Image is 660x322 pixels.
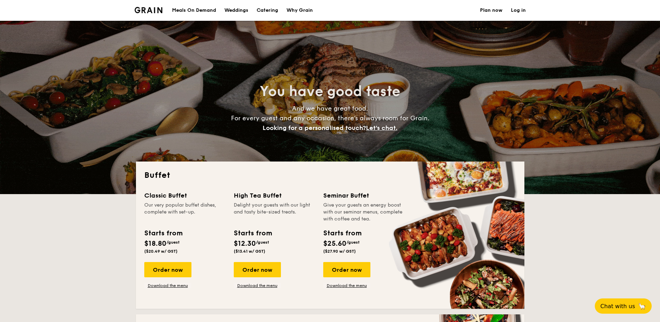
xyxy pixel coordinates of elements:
span: 🦙 [638,302,646,310]
span: You have good taste [260,83,400,100]
span: ($20.49 w/ GST) [144,249,178,254]
span: $25.60 [323,240,346,248]
span: Looking for a personalised touch? [263,124,366,132]
span: /guest [346,240,360,245]
span: And we have great food. For every guest and any occasion, there’s always room for Grain. [231,105,429,132]
div: Classic Buffet [144,191,225,200]
span: Let's chat. [366,124,397,132]
img: Grain [135,7,163,13]
span: $18.80 [144,240,166,248]
div: Starts from [323,228,361,238]
div: Delight your guests with our light and tasty bite-sized treats. [234,202,315,223]
div: Order now [144,262,191,277]
span: /guest [166,240,180,245]
div: High Tea Buffet [234,191,315,200]
div: Order now [323,262,370,277]
button: Chat with us🦙 [595,298,652,314]
a: Download the menu [144,283,191,288]
span: /guest [256,240,269,245]
div: Starts from [144,228,182,238]
div: Seminar Buffet [323,191,404,200]
div: Order now [234,262,281,277]
div: Starts from [234,228,272,238]
a: Logotype [135,7,163,13]
h2: Buffet [144,170,516,181]
div: Give your guests an energy boost with our seminar menus, complete with coffee and tea. [323,202,404,223]
a: Download the menu [234,283,281,288]
span: ($13.41 w/ GST) [234,249,265,254]
span: $12.30 [234,240,256,248]
span: ($27.90 w/ GST) [323,249,356,254]
a: Download the menu [323,283,370,288]
div: Our very popular buffet dishes, complete with set-up. [144,202,225,223]
span: Chat with us [600,303,635,310]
